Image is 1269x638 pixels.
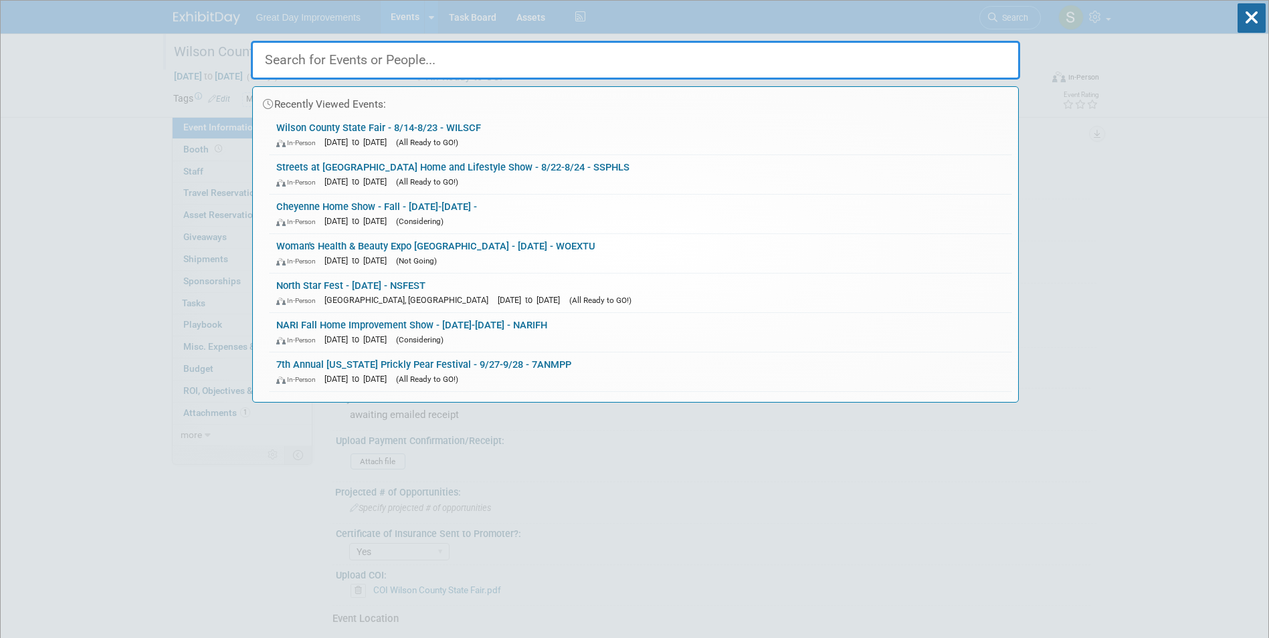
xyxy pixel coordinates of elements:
a: Wilson County State Fair - 8/14-8/23 - WILSCF In-Person [DATE] to [DATE] (All Ready to GO!) [270,116,1011,154]
span: (Considering) [396,217,444,226]
span: (All Ready to GO!) [569,296,631,305]
span: In-Person [276,375,322,384]
a: Cheyenne Home Show - Fall - [DATE]-[DATE] - In-Person [DATE] to [DATE] (Considering) [270,195,1011,233]
span: In-Person [276,336,322,344]
a: Woman's Health & Beauty Expo [GEOGRAPHIC_DATA] - [DATE] - WOEXTU In-Person [DATE] to [DATE] (Not ... [270,234,1011,273]
span: (All Ready to GO!) [396,177,458,187]
span: (All Ready to GO!) [396,375,458,384]
span: In-Person [276,178,322,187]
a: Streets at [GEOGRAPHIC_DATA] Home and Lifestyle Show - 8/22-8/24 - SSPHLS In-Person [DATE] to [DA... [270,155,1011,194]
span: [DATE] to [DATE] [324,334,393,344]
a: NARI Fall Home Improvement Show - [DATE]-[DATE] - NARIFH In-Person [DATE] to [DATE] (Considering) [270,313,1011,352]
span: [GEOGRAPHIC_DATA], [GEOGRAPHIC_DATA] [324,295,495,305]
span: In-Person [276,296,322,305]
span: [DATE] to [DATE] [324,255,393,265]
span: In-Person [276,217,322,226]
a: 7th Annual [US_STATE] Prickly Pear Festival - 9/27-9/28 - 7ANMPP In-Person [DATE] to [DATE] (All ... [270,352,1011,391]
div: Recently Viewed Events: [260,87,1011,116]
span: (All Ready to GO!) [396,138,458,147]
span: [DATE] to [DATE] [324,137,393,147]
span: [DATE] to [DATE] [324,374,393,384]
span: (Not Going) [396,256,437,265]
span: In-Person [276,138,322,147]
span: (Considering) [396,335,444,344]
span: [DATE] to [DATE] [324,177,393,187]
input: Search for Events or People... [251,41,1020,80]
span: In-Person [276,257,322,265]
a: North Star Fest - [DATE] - NSFEST In-Person [GEOGRAPHIC_DATA], [GEOGRAPHIC_DATA] [DATE] to [DATE]... [270,274,1011,312]
span: [DATE] to [DATE] [498,295,567,305]
span: [DATE] to [DATE] [324,216,393,226]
